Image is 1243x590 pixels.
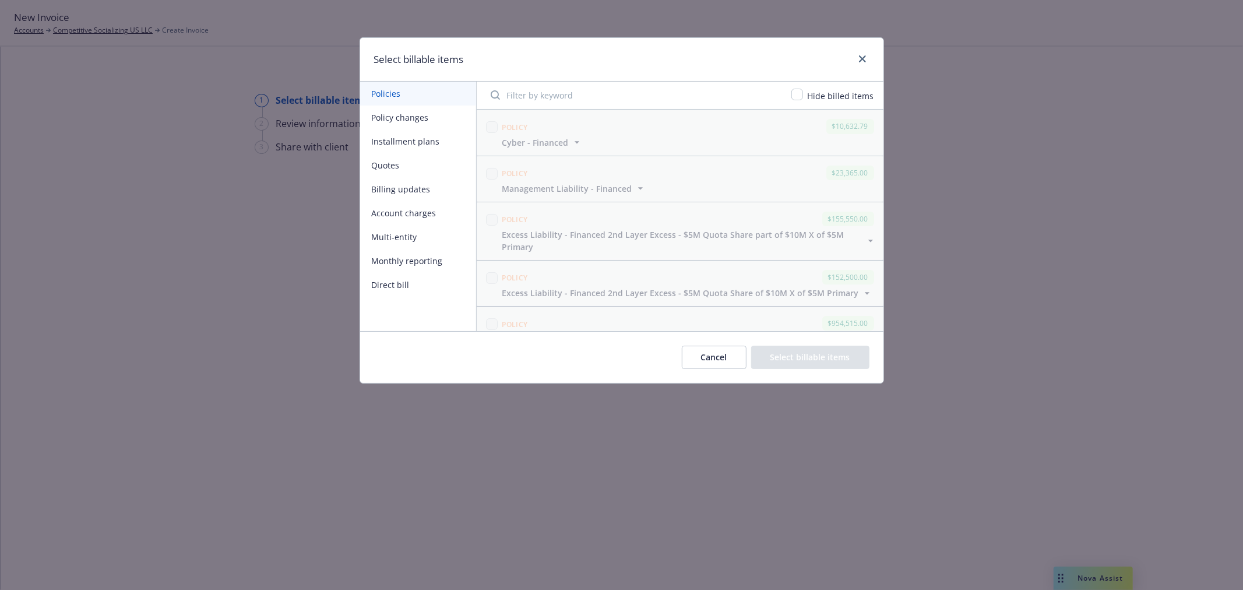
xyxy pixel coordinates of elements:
button: Billing updates [360,177,476,201]
span: Policy$10,632.79Cyber - Financed [477,110,883,155]
span: Policy$152,500.00Excess Liability - Financed 2nd Layer Excess - $5M Quota Share of $10M X of $5M ... [477,261,883,306]
span: Management Liability - Financed [502,182,632,195]
a: close [855,52,869,66]
span: Policy$155,550.00Excess Liability - Financed 2nd Layer Excess - $5M Quota Share part of $10M X of... [477,202,883,260]
button: Excess Liability - Financed 2nd Layer Excess - $5M Quota Share part of $10M X of $5M Primary [502,229,876,253]
div: $23,365.00 [826,166,874,180]
span: Policy [502,168,528,178]
button: Policies [360,82,476,106]
span: Excess Liability - Financed 2nd Layer Excess - $5M Quota Share of $10M X of $5M Primary [502,287,859,299]
div: $10,632.79 [826,119,874,134]
span: Policy [502,273,528,283]
button: Cancel [682,346,746,369]
button: Cyber - Financed [502,136,583,149]
button: Management Liability - Financed [502,182,646,195]
button: Excess Liability - Financed 2nd Layer Excess - $5M Quota Share of $10M X of $5M Primary [502,287,873,299]
div: $954,515.00 [822,316,874,331]
span: Policy [502,122,528,132]
button: Account charges [360,201,476,225]
span: Cyber - Financed [502,136,569,149]
span: Excess Liability - Financed 2nd Layer Excess - $5M Quota Share part of $10M X of $5M Primary [502,229,862,253]
span: Hide billed items [808,90,874,101]
span: Policy [502,319,528,329]
button: Installment plans [360,129,476,153]
h1: Select billable items [374,52,464,67]
button: Monthly reporting [360,249,476,273]
div: $152,500.00 [822,270,874,285]
button: Policy changes [360,106,476,129]
button: Quotes [360,153,476,177]
span: Policy$954,515.00 [477,307,883,352]
button: Direct bill [360,273,476,297]
button: Multi-entity [360,225,476,249]
span: Policy [502,215,528,224]
input: Filter by keyword [484,83,784,107]
span: Policy$23,365.00Management Liability - Financed [477,156,883,202]
div: $155,550.00 [822,212,874,226]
